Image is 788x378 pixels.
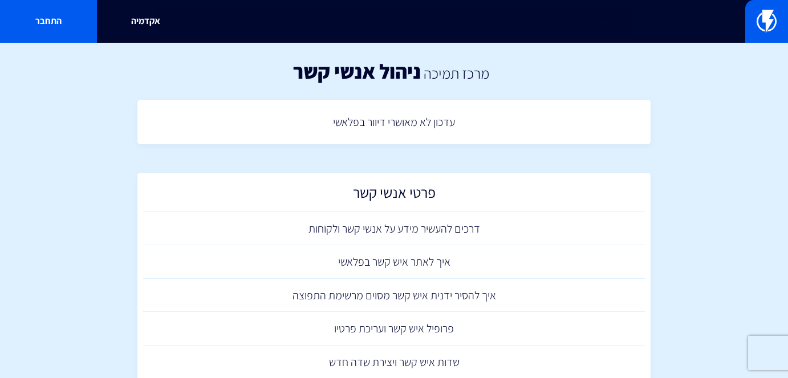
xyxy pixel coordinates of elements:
a: עדכון לא מאושרי דיוור בפלאשי [143,105,645,139]
a: איך להסיר ידנית איש קשר מסוים מרשימת התפוצה [143,279,645,312]
a: פרופיל איש קשר ועריכת פרטיו [143,312,645,346]
input: חיפוש מהיר... [157,9,630,35]
a: דרכים להעשיר מידע על אנשי קשר ולקוחות [143,212,645,246]
a: איך לאתר איש קשר בפלאשי [143,245,645,279]
h1: ניהול אנשי קשר [293,60,421,83]
a: מרכז תמיכה [424,63,489,83]
h2: פרטי אנשי קשר [149,184,639,206]
a: פרטי אנשי קשר [143,178,645,212]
